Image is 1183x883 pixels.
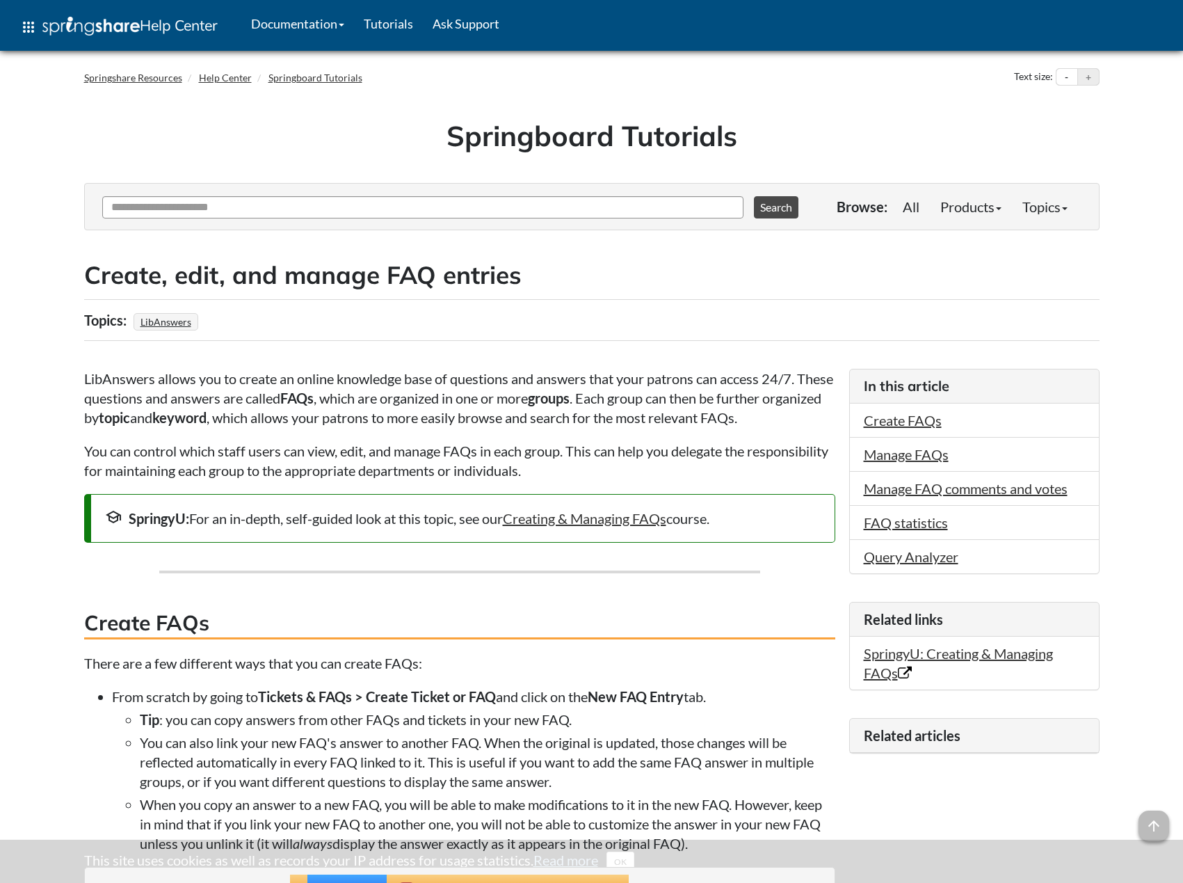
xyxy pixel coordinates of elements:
p: Browse: [837,197,887,216]
span: arrow_upward [1138,811,1169,841]
p: LibAnswers allows you to create an online knowledge base of questions and answers that your patro... [84,369,835,427]
a: Help Center [199,72,252,83]
a: Tutorials [354,6,423,41]
strong: FAQs [280,390,314,406]
button: Decrease text size [1056,69,1077,86]
strong: keyword [152,409,207,426]
a: Documentation [241,6,354,41]
a: FAQ statistics [864,514,948,531]
a: LibAnswers [138,312,193,332]
span: apps [20,19,37,35]
a: Creating & Managing FAQs [503,510,666,527]
p: There are a few different ways that you can create FAQs: [84,653,835,673]
span: Related articles [864,727,960,744]
strong: SpringyU: [129,510,189,527]
div: Topics: [84,307,130,333]
h1: Springboard Tutorials [95,116,1089,155]
h3: In this article [864,376,1085,396]
a: arrow_upward [1138,812,1169,829]
div: This site uses cookies as well as records your IP address for usage statistics. [70,850,1113,873]
a: Topics [1012,193,1078,221]
a: ​Manage FAQs [864,446,949,463]
img: Springshare [42,17,140,35]
a: apps Help Center [10,6,227,48]
strong: New FAQ Entry [588,688,684,705]
li: You can also link your new FAQ's answer to another FAQ. When the original is updated, those chang... [140,733,835,791]
a: Springshare Resources [84,72,182,83]
strong: Tip [140,711,159,728]
div: Text size: [1011,68,1056,86]
h3: Create FAQs [84,608,835,639]
li: From scratch by going to and click on the tab. [112,687,835,853]
button: Increase text size [1078,69,1099,86]
p: You can control which staff users can view, edit, and manage FAQs in each group. This can help yo... [84,441,835,480]
li: When you copy an answer to a new FAQ, you will be able to make modifications to it in the new FAQ... [140,795,835,853]
em: always [293,835,332,852]
span: Related links [864,611,943,628]
a: Springboard Tutorials [268,72,362,83]
button: Search [754,196,798,218]
div: For an in-depth, self-guided look at this topic, see our course. [105,509,821,528]
li: : you can copy answers from other FAQs and tickets in your new FAQ. [140,710,835,729]
strong: Tickets & FAQs > Create Ticket or FAQ [258,688,496,705]
a: All [892,193,930,221]
a: Ask Support [423,6,509,41]
span: Help Center [140,16,218,34]
h2: Create, edit, and manage FAQ entries [84,258,1100,292]
strong: groups [528,390,570,406]
a: Create FAQs [864,412,942,429]
a: Query Analyzer [864,548,958,565]
strong: topic [99,409,130,426]
a: Manage FAQ comments and votes [864,480,1068,497]
a: SpringyU: Creating & Managing FAQs [864,645,1053,681]
span: school [105,509,122,525]
a: Products [930,193,1012,221]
